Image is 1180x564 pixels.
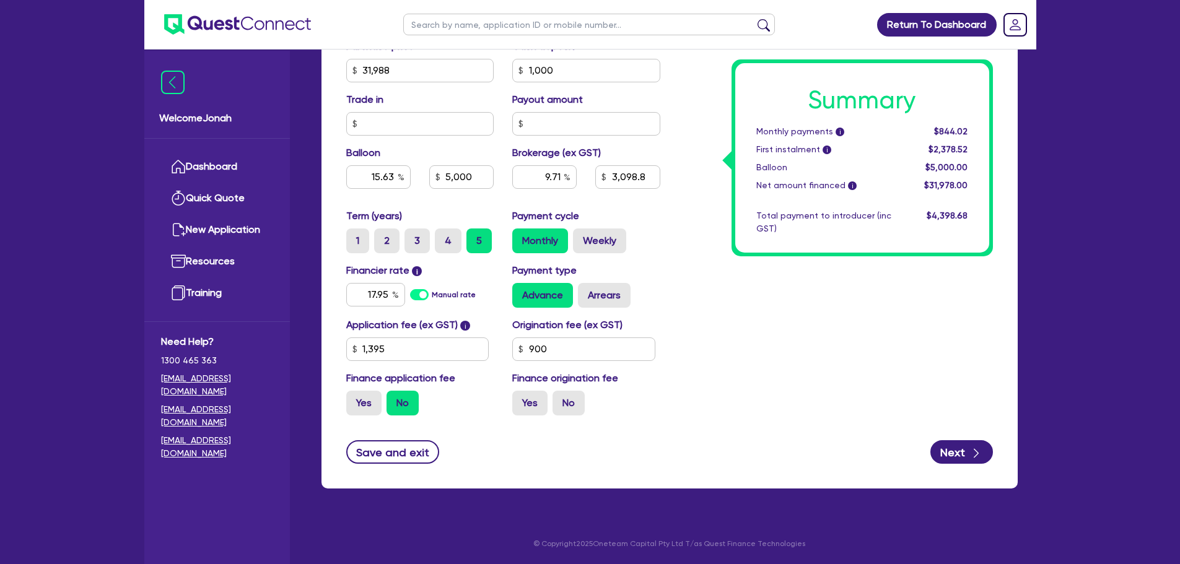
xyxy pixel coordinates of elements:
span: $5,000.00 [925,162,968,172]
label: 4 [435,228,461,253]
span: $2,378.52 [929,144,968,154]
label: 5 [466,228,492,253]
a: [EMAIL_ADDRESS][DOMAIN_NAME] [161,434,273,460]
button: Next [930,440,993,464]
label: Brokerage (ex GST) [512,145,601,160]
label: 1 [346,228,369,253]
label: 2 [374,228,400,253]
a: Quick Quote [161,183,273,214]
img: resources [171,254,186,269]
img: new-application [171,222,186,237]
div: Balloon [747,161,901,174]
h1: Summary [756,85,968,115]
div: First instalment [747,143,901,156]
label: Payment type [512,263,577,278]
label: Finance origination fee [512,371,618,386]
img: icon-menu-close [161,71,185,94]
label: Finance application fee [346,371,455,386]
a: [EMAIL_ADDRESS][DOMAIN_NAME] [161,372,273,398]
label: Weekly [573,228,626,253]
label: Manual rate [432,289,476,300]
label: Origination fee (ex GST) [512,318,623,332]
label: 3 [404,228,430,253]
label: Yes [346,391,382,415]
label: Advance [512,283,573,308]
a: Training [161,277,273,309]
label: Monthly [512,228,568,253]
a: Return To Dashboard [877,13,997,37]
label: Arrears [578,283,631,308]
span: i [460,321,470,331]
label: Balloon [346,145,380,160]
span: i [848,182,857,191]
span: $844.02 [934,126,968,136]
label: Application fee (ex GST) [346,318,458,332]
label: Financier rate [346,263,422,278]
label: Yes [512,391,548,415]
label: No [553,391,585,415]
img: training [171,285,186,300]
a: Dropdown toggle [999,9,1031,41]
label: Payment cycle [512,209,579,223]
a: New Application [161,214,273,246]
label: No [387,391,419,415]
label: Trade in [346,92,383,107]
label: Payout amount [512,92,583,107]
div: Monthly payments [747,125,901,138]
input: Search by name, application ID or mobile number... [403,14,775,35]
img: quest-connect-logo-blue [164,14,311,35]
span: $4,398.68 [927,210,968,220]
a: Resources [161,246,273,277]
span: 1300 465 363 [161,354,273,367]
button: Save and exit [346,440,440,464]
span: i [836,128,844,137]
span: $31,978.00 [924,180,968,190]
label: Term (years) [346,209,402,223]
span: i [823,146,831,155]
div: Net amount financed [747,179,901,192]
a: Dashboard [161,151,273,183]
div: Total payment to introducer (inc GST) [747,209,901,235]
span: i [412,266,422,276]
span: Welcome Jonah [159,111,275,126]
p: © Copyright 2025 Oneteam Capital Pty Ltd T/as Quest Finance Technologies [313,538,1026,549]
a: [EMAIL_ADDRESS][DOMAIN_NAME] [161,403,273,429]
span: Need Help? [161,334,273,349]
img: quick-quote [171,191,186,206]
